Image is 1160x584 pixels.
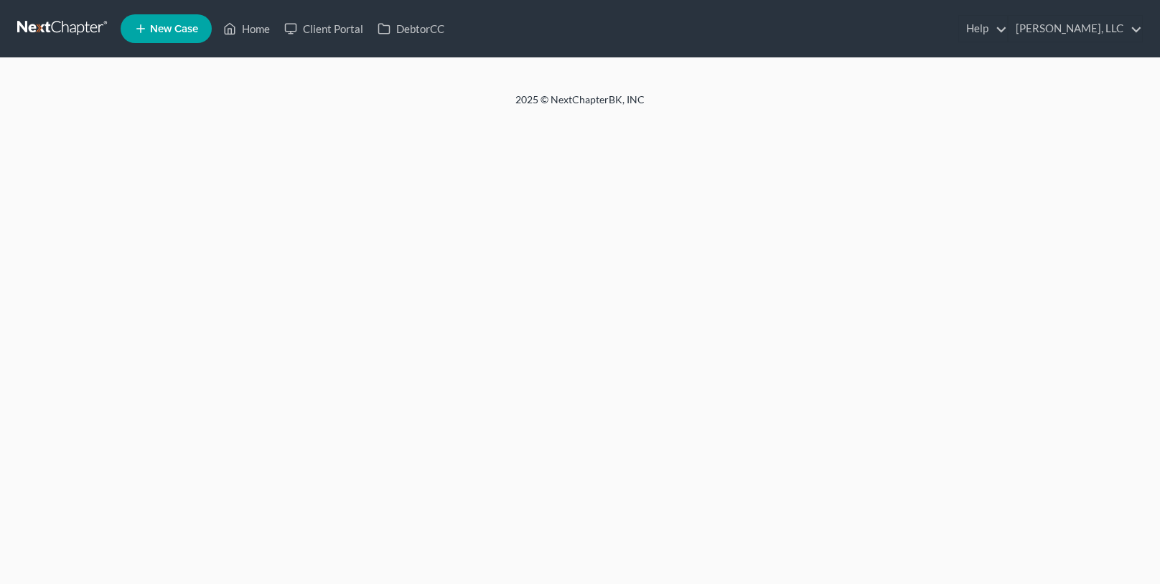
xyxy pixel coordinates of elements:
a: [PERSON_NAME], LLC [1009,16,1142,42]
a: Client Portal [277,16,370,42]
a: Home [216,16,277,42]
div: 2025 © NextChapterBK, INC [171,93,989,118]
new-legal-case-button: New Case [121,14,212,43]
a: DebtorCC [370,16,452,42]
a: Help [959,16,1007,42]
